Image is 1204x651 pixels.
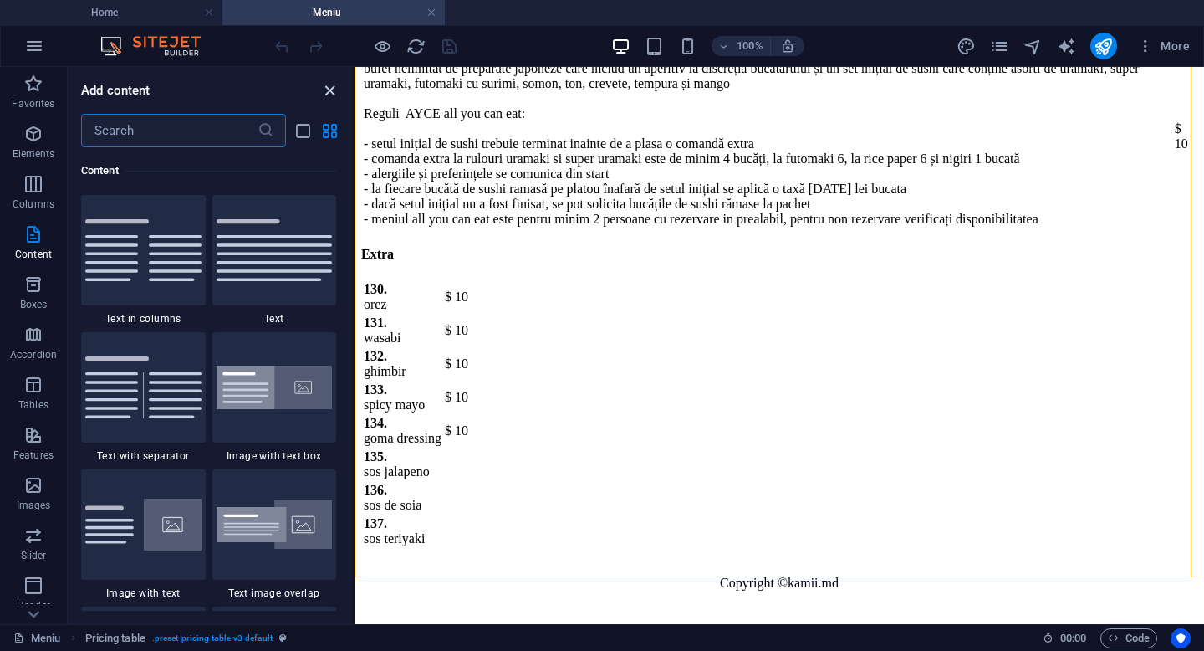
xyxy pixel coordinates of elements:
div: Image with text box [212,332,337,463]
button: list-view [293,120,313,141]
img: text-with-separator.svg [85,356,202,418]
button: pages [990,36,1010,56]
p: Features [13,449,54,462]
button: More [1130,33,1196,59]
span: Image with text [81,587,206,600]
p: Images [17,499,51,512]
div: Image with text [81,469,206,600]
div: Text image overlap [212,469,337,600]
img: text-image-overlap.svg [217,500,333,550]
span: . preset-pricing-table-v3-default [152,628,273,648]
p: Favorites [12,97,54,110]
span: Text in columns [81,312,206,325]
button: Click here to leave preview mode and continue editing [372,36,392,56]
div: Text [212,195,337,325]
p: Accordion [10,348,57,361]
button: design [957,36,977,56]
h6: 100% [737,36,763,56]
img: text-in-columns.svg [85,219,202,281]
div: Text in columns [81,195,206,325]
h4: Meniu [222,3,445,22]
button: close panel [319,80,339,100]
button: Code [1100,628,1157,648]
p: Elements [13,147,55,161]
i: Reload page [406,37,426,56]
i: AI Writer [1057,37,1076,56]
img: text-with-image-v4.svg [85,499,202,551]
button: reload [406,36,426,56]
button: 100% [712,36,771,56]
span: Text [212,312,337,325]
i: Design (Ctrl+Alt+Y) [957,37,976,56]
p: Tables [18,398,48,412]
button: Usercentrics [1171,628,1191,648]
i: On resize automatically adjust zoom level to fit chosen device. [780,38,795,54]
span: Text with separator [81,449,206,463]
span: Text image overlap [212,587,337,600]
p: Columns [13,197,54,211]
p: Slider [21,549,47,562]
button: navigator [1023,36,1043,56]
span: Code [1108,628,1150,648]
i: Publish [1094,37,1113,56]
i: This element is a customizable preset [279,633,287,643]
div: Text with separator [81,332,206,463]
img: Editor Logo [96,36,222,56]
nav: breadcrumb [85,628,287,648]
i: Pages (Ctrl+Alt+S) [990,37,1009,56]
p: Header [17,599,50,613]
img: text.svg [217,219,333,281]
input: Search [81,114,258,147]
button: publish [1090,33,1117,59]
span: kamii.md [433,509,484,523]
span: Click to select. Double-click to edit [85,628,145,648]
h6: Content [81,161,336,181]
p: Content [15,248,52,261]
span: Image with text box [212,449,337,463]
a: Click to cancel selection. Double-click to open Pages [13,628,61,648]
span: : [1072,632,1074,644]
span: More [1137,38,1190,54]
p: Boxes [20,298,48,311]
h6: Add content [81,80,150,100]
img: image-with-text-box.svg [217,366,333,410]
button: text_generator [1057,36,1077,56]
span: 00 00 [1060,628,1086,648]
button: grid-view [319,120,339,141]
i: Navigator [1023,37,1043,56]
